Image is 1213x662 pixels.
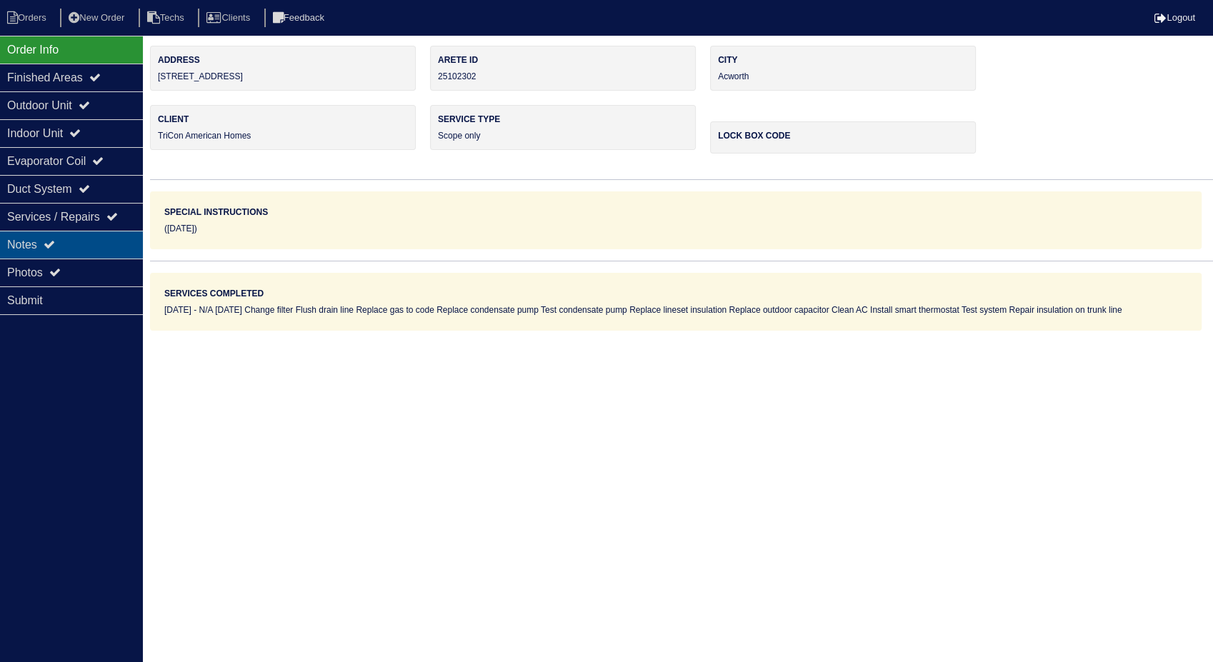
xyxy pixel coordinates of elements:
label: Special Instructions [164,206,268,219]
label: Arete ID [438,54,688,66]
a: Clients [198,12,261,23]
div: Acworth [710,46,976,91]
div: 25102302 [430,46,696,91]
div: Scope only [430,105,696,150]
div: [STREET_ADDRESS] [150,46,416,91]
li: New Order [60,9,136,28]
li: Feedback [264,9,336,28]
div: TriCon American Homes [150,105,416,150]
a: Logout [1154,12,1195,23]
a: Techs [139,12,196,23]
div: ([DATE]) [164,222,1187,235]
label: Lock box code [718,129,968,142]
label: Address [158,54,408,66]
li: Clients [198,9,261,28]
div: [DATE] - N/A [DATE] Change filter Flush drain line Replace gas to code Replace condensate pump Te... [164,304,1187,316]
a: New Order [60,12,136,23]
label: Service Type [438,113,688,126]
label: City [718,54,968,66]
li: Techs [139,9,196,28]
label: Client [158,113,408,126]
label: Services Completed [164,287,264,300]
